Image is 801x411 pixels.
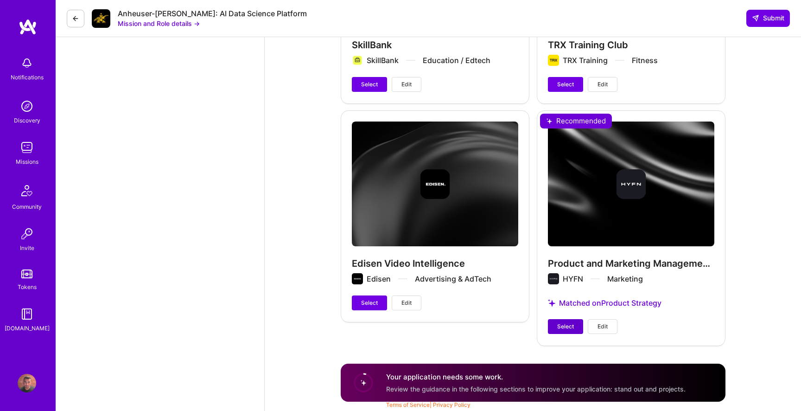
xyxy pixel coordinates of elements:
[433,401,470,408] a: Privacy Policy
[598,80,608,89] span: Edit
[21,270,32,278] img: tokens
[598,322,608,331] span: Edit
[392,77,421,92] button: Edit
[118,9,307,19] div: Anheuser-[PERSON_NAME]: AI Data Science Platform
[588,319,617,334] button: Edit
[361,299,378,307] span: Select
[752,13,784,23] span: Submit
[752,14,759,22] i: icon SendLight
[16,157,38,167] div: Missions
[12,202,42,212] div: Community
[18,97,36,116] img: discovery
[352,295,387,310] button: Select
[386,372,686,382] h4: Your application needs some work.
[18,374,36,392] img: User Avatar
[386,385,686,393] span: Review the guidance in the following sections to improve your application: stand out and projects.
[15,374,38,392] a: User Avatar
[72,15,79,22] i: icon LeftArrowDark
[401,80,412,89] span: Edit
[92,9,110,28] img: Company Logo
[18,225,36,243] img: Invite
[401,299,412,307] span: Edit
[20,243,34,253] div: Invite
[5,323,50,333] div: [DOMAIN_NAME]
[392,295,421,310] button: Edit
[548,77,583,92] button: Select
[746,10,790,26] button: Submit
[18,282,37,292] div: Tokens
[11,72,44,82] div: Notifications
[386,401,430,408] a: Terms of Service
[118,19,200,28] button: Mission and Role details →
[361,80,378,89] span: Select
[16,180,38,202] img: Community
[588,77,617,92] button: Edit
[352,77,387,92] button: Select
[14,116,40,125] div: Discovery
[557,322,574,331] span: Select
[18,138,36,157] img: teamwork
[386,401,470,408] span: |
[557,80,574,89] span: Select
[19,19,37,35] img: logo
[56,383,801,406] div: © 2025 ATeams Inc., All rights reserved.
[18,54,36,72] img: bell
[548,319,583,334] button: Select
[18,305,36,323] img: guide book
